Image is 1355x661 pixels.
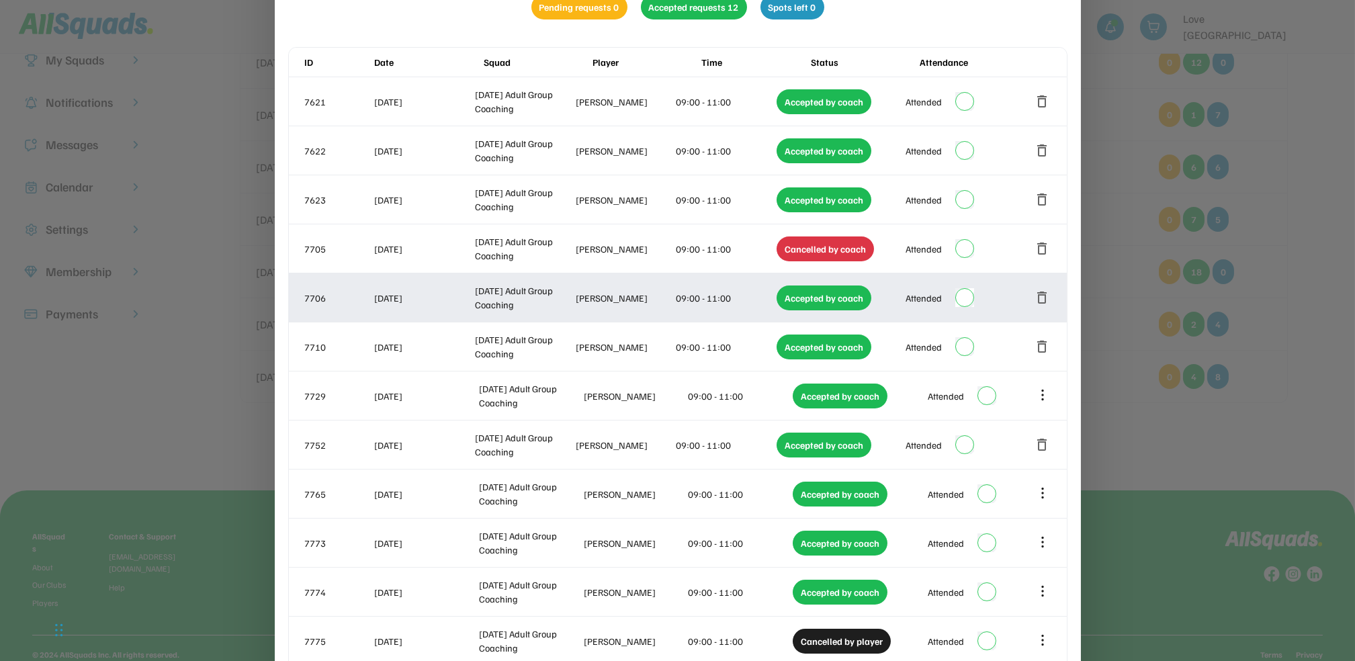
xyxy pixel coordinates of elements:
div: Accepted by coach [793,384,887,408]
div: [PERSON_NAME] [576,242,674,256]
div: 7775 [305,634,372,648]
div: 7706 [305,291,372,305]
button: delete [1035,290,1051,306]
div: Attended [906,193,942,207]
div: Time [701,55,807,69]
div: [PERSON_NAME] [576,340,674,354]
div: Accepted by coach [777,433,871,457]
div: 09:00 - 11:00 [676,95,775,109]
button: delete [1035,142,1051,159]
div: 7621 [305,95,372,109]
div: 7752 [305,438,372,452]
div: Player [593,55,699,69]
div: 7773 [305,536,372,550]
button: delete [1035,339,1051,355]
div: [DATE] Adult Group Coaching [475,136,573,165]
div: [DATE] Adult Group Coaching [475,87,573,116]
div: Attended [906,95,942,109]
div: 7710 [305,340,372,354]
div: [DATE] [375,340,473,354]
div: 09:00 - 11:00 [689,585,791,599]
div: [DATE] [375,95,473,109]
div: [PERSON_NAME] [576,193,674,207]
div: [DATE] Adult Group Coaching [479,529,581,557]
div: [DATE] Adult Group Coaching [479,382,581,410]
div: Attended [928,634,964,648]
div: Attended [928,389,964,403]
div: 09:00 - 11:00 [689,389,791,403]
div: Squad [484,55,590,69]
div: [PERSON_NAME] [584,585,686,599]
div: [DATE] [375,634,477,648]
div: Attended [906,291,942,305]
div: 09:00 - 11:00 [689,487,791,501]
div: Accepted by coach [777,335,871,359]
div: [DATE] Adult Group Coaching [475,431,573,459]
div: 09:00 - 11:00 [676,242,775,256]
div: [DATE] Adult Group Coaching [479,627,581,655]
div: 7622 [305,144,372,158]
div: [DATE] [375,438,473,452]
div: Accepted by coach [793,531,887,556]
div: [PERSON_NAME] [576,144,674,158]
div: [DATE] Adult Group Coaching [475,234,573,263]
div: [DATE] Adult Group Coaching [479,578,581,606]
div: [PERSON_NAME] [584,634,686,648]
div: [DATE] [375,585,477,599]
div: Attended [928,487,964,501]
div: Attended [906,340,942,354]
div: Accepted by coach [793,482,887,506]
div: [DATE] Adult Group Coaching [475,185,573,214]
div: Attended [928,585,964,599]
div: 09:00 - 11:00 [676,193,775,207]
div: Accepted by coach [777,187,871,212]
div: Cancelled by player [793,629,891,654]
div: [DATE] [375,242,473,256]
div: [DATE] [375,487,477,501]
div: 7774 [305,585,372,599]
div: [DATE] Adult Group Coaching [479,480,581,508]
div: [PERSON_NAME] [584,389,686,403]
div: [DATE] [375,193,473,207]
div: [PERSON_NAME] [576,95,674,109]
div: Attended [906,438,942,452]
div: Attended [928,536,964,550]
div: Attendance [920,55,1026,69]
button: delete [1035,93,1051,109]
div: Cancelled by coach [777,236,874,261]
div: [DATE] [375,291,473,305]
div: Status [811,55,917,69]
div: [DATE] Adult Group Coaching [475,283,573,312]
button: delete [1035,240,1051,257]
div: 7705 [305,242,372,256]
button: delete [1035,191,1051,208]
div: 09:00 - 11:00 [676,340,775,354]
div: 09:00 - 11:00 [689,634,791,648]
div: Date [375,55,481,69]
div: [DATE] [375,144,473,158]
div: [PERSON_NAME] [576,291,674,305]
div: 09:00 - 11:00 [689,536,791,550]
div: [DATE] Adult Group Coaching [475,333,573,361]
div: 7765 [305,487,372,501]
div: Accepted by coach [793,580,887,605]
div: Attended [906,242,942,256]
div: [DATE] [375,536,477,550]
div: Accepted by coach [777,89,871,114]
div: [PERSON_NAME] [576,438,674,452]
div: 09:00 - 11:00 [676,291,775,305]
div: Attended [906,144,942,158]
div: Accepted by coach [777,138,871,163]
div: 09:00 - 11:00 [676,438,775,452]
div: 09:00 - 11:00 [676,144,775,158]
div: [PERSON_NAME] [584,487,686,501]
div: [DATE] [375,389,477,403]
button: delete [1035,437,1051,453]
div: ID [305,55,372,69]
div: 7623 [305,193,372,207]
div: Accepted by coach [777,285,871,310]
div: [PERSON_NAME] [584,536,686,550]
div: 7729 [305,389,372,403]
